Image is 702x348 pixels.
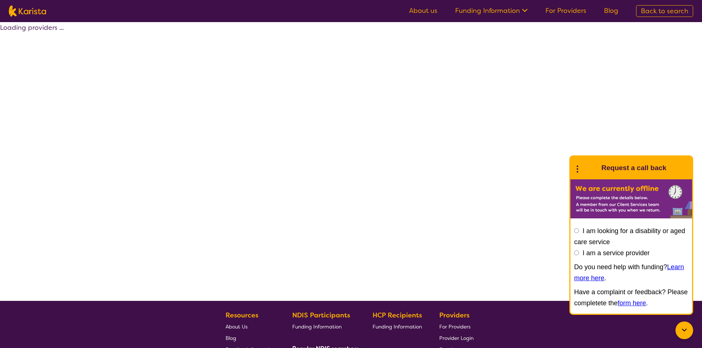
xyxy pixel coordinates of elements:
b: NDIS Participants [292,311,350,320]
a: Provider Login [439,332,474,344]
b: Resources [226,311,258,320]
a: For Providers [545,6,586,15]
a: Back to search [636,5,693,17]
a: Funding Information [292,321,356,332]
a: About us [409,6,437,15]
label: I am looking for a disability or aged care service [574,227,685,246]
label: I am a service provider [583,249,650,257]
span: Funding Information [373,323,422,330]
img: Karista [582,161,597,175]
h1: Request a call back [601,162,666,173]
a: For Providers [439,321,474,332]
span: Provider Login [439,335,474,341]
b: Providers [439,311,469,320]
a: form here [618,299,646,307]
span: Back to search [641,7,688,15]
span: Blog [226,335,236,341]
a: About Us [226,321,275,332]
span: About Us [226,323,248,330]
img: Karista logo [9,6,46,17]
span: Funding Information [292,323,342,330]
a: Blog [604,6,618,15]
img: Karista offline chat form to request call back [570,179,692,218]
span: For Providers [439,323,471,330]
a: Funding Information [373,321,422,332]
p: Do you need help with funding? . [574,261,688,284]
b: HCP Recipients [373,311,422,320]
p: Have a complaint or feedback? Please completete the . [574,287,688,309]
a: Funding Information [455,6,528,15]
a: Blog [226,332,275,344]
